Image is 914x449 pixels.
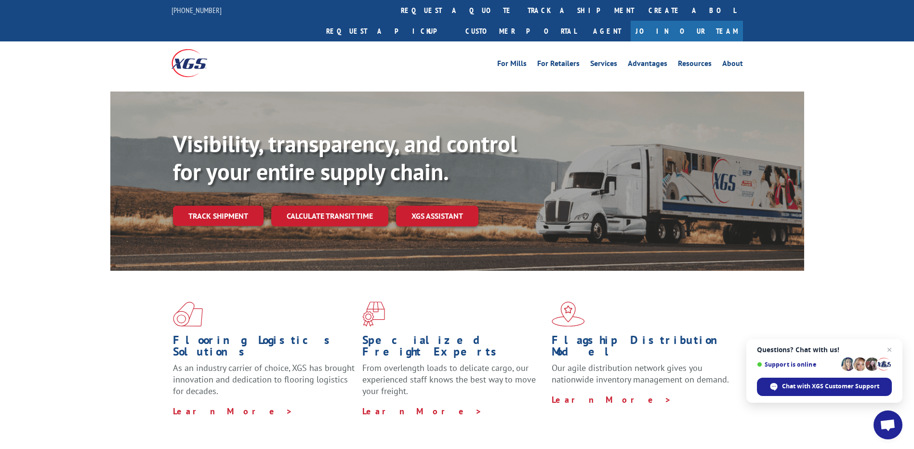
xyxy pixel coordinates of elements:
[874,410,902,439] div: Open chat
[362,302,385,327] img: xgs-icon-focused-on-flooring-red
[537,60,580,70] a: For Retailers
[173,406,293,417] a: Learn More >
[362,362,544,405] p: From overlength loads to delicate cargo, our experienced staff knows the best way to move your fr...
[362,334,544,362] h1: Specialized Freight Experts
[552,362,729,385] span: Our agile distribution network gives you nationwide inventory management on demand.
[552,334,734,362] h1: Flagship Distribution Model
[173,362,355,396] span: As an industry carrier of choice, XGS has brought innovation and dedication to flooring logistics...
[722,60,743,70] a: About
[590,60,617,70] a: Services
[757,346,892,354] span: Questions? Chat with us!
[173,206,264,226] a: Track shipment
[757,361,838,368] span: Support is online
[271,206,388,226] a: Calculate transit time
[757,378,892,396] div: Chat with XGS Customer Support
[782,382,879,391] span: Chat with XGS Customer Support
[173,302,203,327] img: xgs-icon-total-supply-chain-intelligence-red
[631,21,743,41] a: Join Our Team
[396,206,478,226] a: XGS ASSISTANT
[552,302,585,327] img: xgs-icon-flagship-distribution-model-red
[552,394,672,405] a: Learn More >
[678,60,712,70] a: Resources
[173,129,517,186] b: Visibility, transparency, and control for your entire supply chain.
[628,60,667,70] a: Advantages
[362,406,482,417] a: Learn More >
[458,21,583,41] a: Customer Portal
[173,334,355,362] h1: Flooring Logistics Solutions
[583,21,631,41] a: Agent
[884,344,895,356] span: Close chat
[319,21,458,41] a: Request a pickup
[172,5,222,15] a: [PHONE_NUMBER]
[497,60,527,70] a: For Mills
